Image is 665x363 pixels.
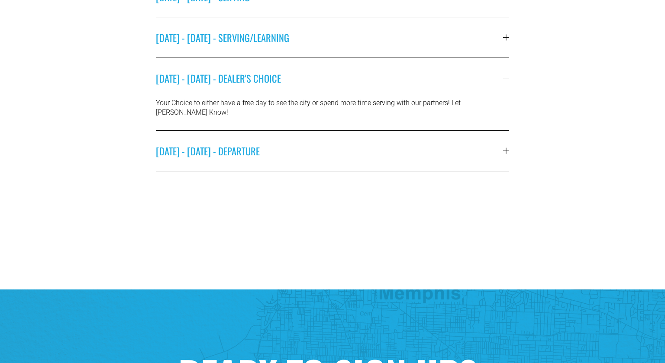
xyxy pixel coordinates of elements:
[156,98,509,118] p: Your Choice to either have a free day to see the city or spend more time serving with our partner...
[156,30,503,45] span: [DATE] - [DATE] - SERVING/LEARNING
[156,144,503,158] span: [DATE] - [DATE] - DEPARTURE
[156,98,509,131] div: [DATE] - [DATE] - DEALER'S CHOICE
[156,58,509,98] button: [DATE] - [DATE] - DEALER'S CHOICE
[156,131,509,171] button: [DATE] - [DATE] - DEPARTURE
[156,71,503,85] span: [DATE] - [DATE] - DEALER'S CHOICE
[156,17,509,58] button: [DATE] - [DATE] - SERVING/LEARNING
